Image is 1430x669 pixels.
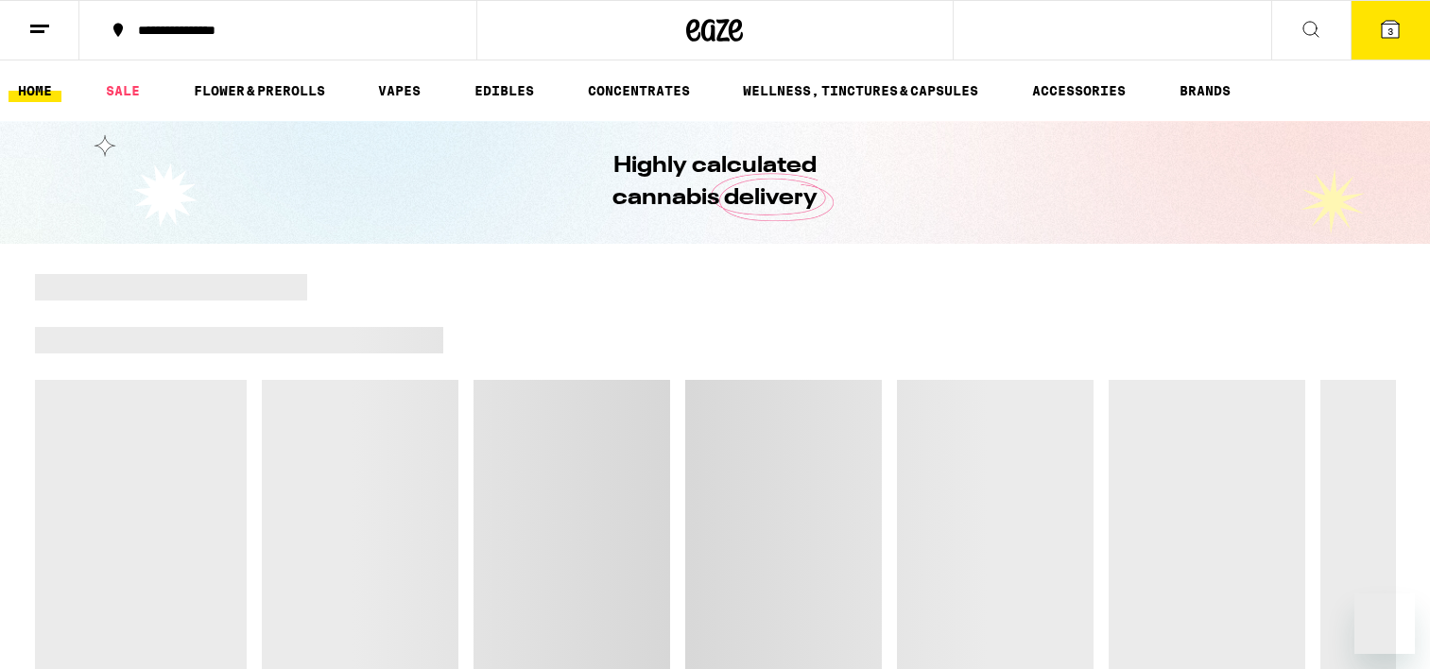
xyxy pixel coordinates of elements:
[1351,1,1430,60] button: 3
[1354,593,1415,654] iframe: Button to launch messaging window
[184,79,335,102] a: FLOWER & PREROLLS
[96,79,149,102] a: SALE
[465,79,543,102] a: EDIBLES
[578,79,699,102] a: CONCENTRATES
[1023,79,1135,102] a: ACCESSORIES
[369,79,430,102] a: VAPES
[1170,79,1240,102] a: BRANDS
[733,79,988,102] a: WELLNESS, TINCTURES & CAPSULES
[1387,26,1393,37] span: 3
[9,79,61,102] a: HOME
[560,150,871,214] h1: Highly calculated cannabis delivery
